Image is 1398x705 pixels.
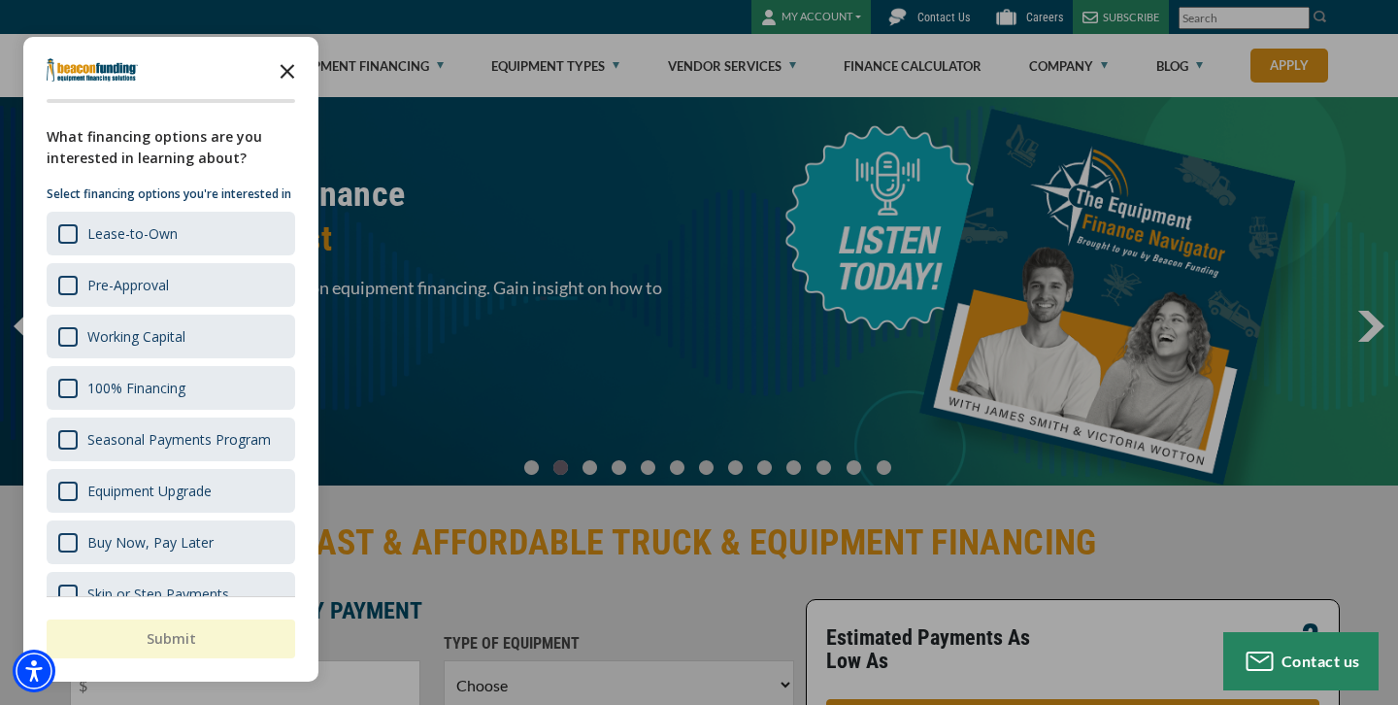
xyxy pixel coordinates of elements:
div: Seasonal Payments Program [87,430,271,449]
div: Skip or Step Payments [87,585,229,603]
div: Pre-Approval [47,263,295,307]
img: Company logo [47,58,138,82]
div: Pre-Approval [87,276,169,294]
div: Lease-to-Own [47,212,295,255]
div: 100% Financing [47,366,295,410]
div: Survey [23,37,318,682]
div: Working Capital [87,327,185,346]
div: Working Capital [47,315,295,358]
button: Submit [47,620,295,658]
div: Skip or Step Payments [47,572,295,616]
span: Contact us [1281,652,1360,670]
div: What financing options are you interested in learning about? [47,126,295,169]
button: Close the survey [268,50,307,89]
div: Lease-to-Own [87,224,178,243]
div: Buy Now, Pay Later [87,533,214,552]
div: Accessibility Menu [13,650,55,692]
div: 100% Financing [87,379,185,397]
div: Equipment Upgrade [87,482,212,500]
div: Buy Now, Pay Later [47,520,295,564]
button: Contact us [1223,632,1379,690]
div: Seasonal Payments Program [47,418,295,461]
p: Select financing options you're interested in [47,185,295,204]
div: Equipment Upgrade [47,469,295,513]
